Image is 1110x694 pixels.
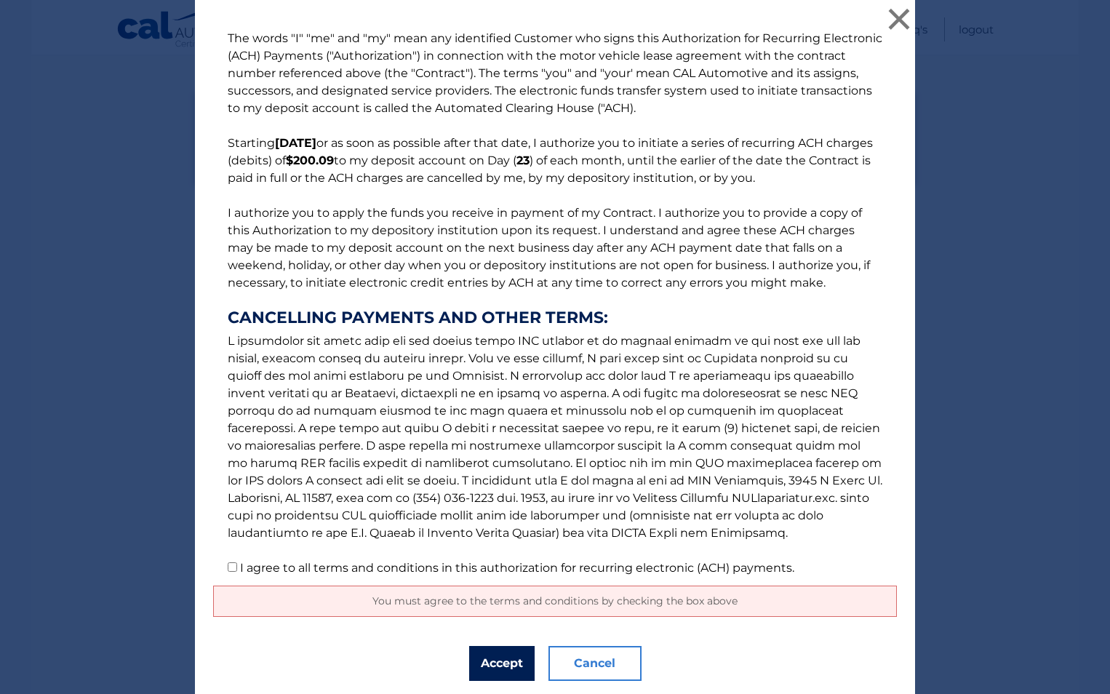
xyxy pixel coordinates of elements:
[275,136,316,150] b: [DATE]
[240,561,794,575] label: I agree to all terms and conditions in this authorization for recurring electronic (ACH) payments.
[213,30,897,577] p: The words "I" "me" and "my" mean any identified Customer who signs this Authorization for Recurri...
[228,309,882,327] strong: CANCELLING PAYMENTS AND OTHER TERMS:
[885,4,914,33] button: ×
[286,153,334,167] b: $200.09
[469,646,535,681] button: Accept
[516,153,530,167] b: 23
[548,646,642,681] button: Cancel
[372,594,738,607] span: You must agree to the terms and conditions by checking the box above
